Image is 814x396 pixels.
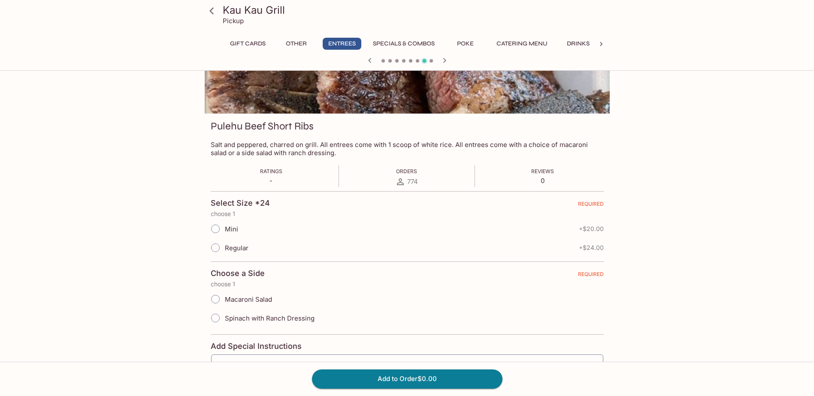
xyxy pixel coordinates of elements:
button: Poke [446,38,485,50]
button: Entrees [323,38,361,50]
span: + $20.00 [579,225,604,232]
button: Add to Order$0.00 [312,369,502,388]
p: 0 [531,177,554,185]
span: Ratings [260,168,282,174]
h4: Add Special Instructions [211,342,604,351]
span: REQUIRED [578,271,604,281]
button: Gift Cards [225,38,270,50]
p: choose 1 [211,210,604,217]
p: choose 1 [211,281,604,288]
h3: Kau Kau Grill [223,3,606,17]
span: Orders [396,168,417,174]
span: 774 [407,177,418,186]
span: Spinach with Ranch Dressing [225,314,315,322]
button: Catering Menu [492,38,552,50]
button: Drinks [559,38,598,50]
span: Regular [225,244,248,252]
h4: Choose a Side [211,269,265,278]
h3: Pulehu Beef Short Ribs [211,120,314,133]
button: Specials & Combos [368,38,439,50]
p: - [260,177,282,185]
span: Macaroni Salad [225,295,272,303]
span: + $24.00 [579,244,604,251]
h4: Select Size *24 [211,198,270,208]
span: Reviews [531,168,554,174]
p: Pickup [223,17,244,25]
span: Mini [225,225,238,233]
button: Other [277,38,316,50]
span: REQUIRED [578,201,604,210]
p: Salt and peppered, charred on grill. All entrees come with 1 scoop of white rice. All entrees com... [211,141,604,157]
